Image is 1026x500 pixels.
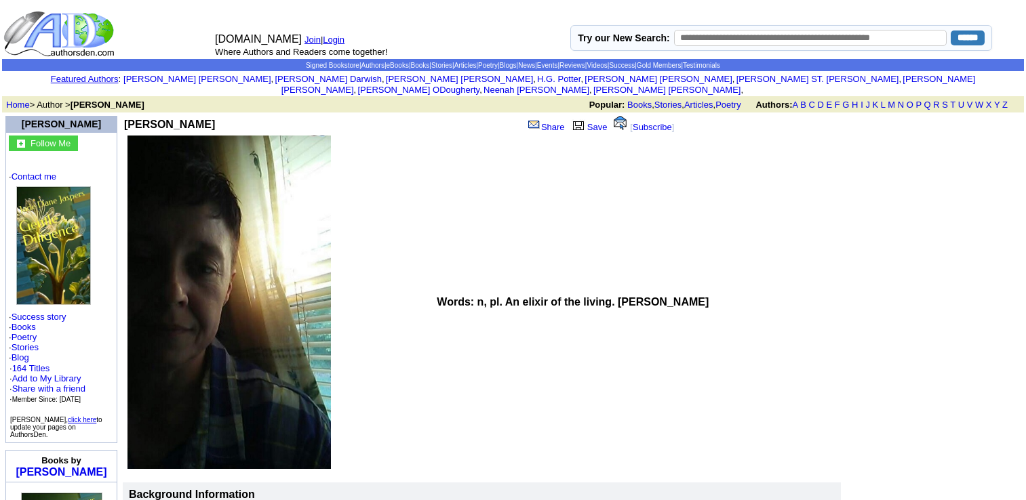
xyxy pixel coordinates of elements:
a: Success story [12,312,66,322]
font: [PERSON_NAME], to update your pages on AuthorsDen. [10,416,102,438]
a: Join [304,35,321,45]
a: [PERSON_NAME] ST. [PERSON_NAME] [736,74,899,84]
font: i [592,87,593,94]
img: 80082.jpg [16,186,91,305]
a: G [842,100,849,110]
a: Add to My Library [12,373,81,383]
a: R [933,100,939,110]
img: gc.jpg [17,140,25,148]
a: U [958,100,964,110]
a: Neenah [PERSON_NAME] [484,85,589,95]
a: Gold Members [637,62,682,69]
a: J [865,100,870,110]
font: i [734,76,736,83]
span: | | | | | | | | | | | | | | [306,62,720,69]
a: [PERSON_NAME] Darwish [275,74,382,84]
font: · · · · · · [9,171,114,404]
a: L [881,100,886,110]
a: [PERSON_NAME] [PERSON_NAME] [386,74,533,84]
a: D [817,100,823,110]
font: : [51,74,121,84]
a: T [950,100,955,110]
a: M [888,100,895,110]
a: Testimonials [683,62,720,69]
a: Articles [454,62,477,69]
a: Poetry [12,332,37,342]
a: Q [924,100,930,110]
img: share_page.gif [528,119,540,130]
a: C [808,100,814,110]
a: Blogs [500,62,517,69]
a: K [873,100,879,110]
b: Books by [41,455,81,465]
font: , , , [589,100,1020,110]
font: , , , , , , , , , , [123,74,975,95]
a: P [915,100,921,110]
font: i [356,87,357,94]
a: E [826,100,832,110]
a: Signed Bookstore [306,62,359,69]
a: Authors [361,62,384,69]
a: S [942,100,948,110]
a: Y [994,100,1000,110]
a: Stories [12,342,39,352]
a: Home [6,100,30,110]
font: i [384,76,386,83]
a: Featured Authors [51,74,119,84]
b: [PERSON_NAME] [71,100,144,110]
a: Blog [12,352,29,362]
a: Subscribe [633,122,672,132]
a: V [967,100,973,110]
a: [PERSON_NAME] [PERSON_NAME] [123,74,271,84]
font: [ [630,122,633,132]
b: Words: n, pl. An elixir of the living. [PERSON_NAME] [437,296,709,308]
a: Login [323,35,344,45]
a: [PERSON_NAME] [PERSON_NAME] [281,74,976,95]
a: A [793,100,798,110]
img: logo_ad.gif [3,10,117,58]
a: Z [1002,100,1008,110]
label: Try our New Search: [578,33,669,43]
a: W [975,100,983,110]
a: eBooks [387,62,409,69]
a: X [986,100,992,110]
b: Background Information [129,488,255,500]
font: i [583,76,585,83]
img: shim.gif [61,486,62,491]
font: i [273,76,275,83]
a: [PERSON_NAME] [16,466,106,478]
a: Stories [654,100,682,110]
a: I [861,100,863,110]
a: Stories [431,62,452,69]
a: 164 Titles [12,363,50,373]
a: Poetry [715,100,741,110]
a: [PERSON_NAME] [PERSON_NAME] [593,85,741,95]
a: Poetry [478,62,498,69]
a: H [852,100,858,110]
a: Share [527,122,565,132]
a: Events [537,62,558,69]
a: Save [570,122,608,132]
font: Member Since: [DATE] [12,396,81,403]
a: F [835,100,840,110]
b: [PERSON_NAME] [124,119,215,130]
font: · [9,363,85,404]
a: O [907,100,913,110]
a: Books [627,100,652,110]
a: Reviews [559,62,585,69]
a: [PERSON_NAME] [22,119,101,129]
a: [PERSON_NAME] [PERSON_NAME] [585,74,732,84]
a: Share with a friend [12,383,85,394]
img: See larger image [127,136,331,469]
a: Videos [587,62,607,69]
a: click here [68,416,96,423]
font: Follow Me [31,138,71,148]
font: · · · [9,373,85,404]
a: H.G. Potter [537,74,580,84]
font: i [536,76,537,83]
font: i [482,87,484,94]
a: Follow Me [31,137,71,148]
a: News [518,62,535,69]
